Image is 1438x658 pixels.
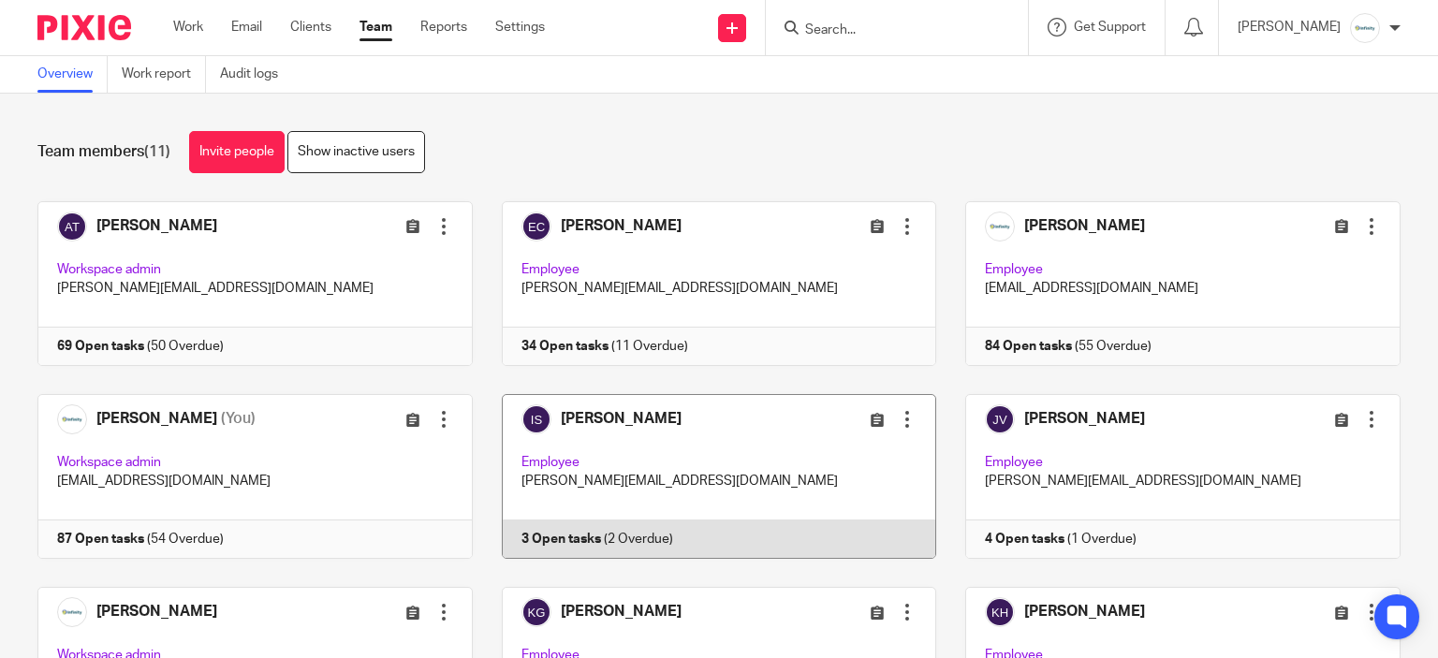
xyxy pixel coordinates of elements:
a: Settings [495,18,545,37]
a: Work report [122,56,206,93]
a: Invite people [189,131,285,173]
a: Reports [420,18,467,37]
img: Infinity%20Logo%20with%20Whitespace%20.png [1350,13,1380,43]
span: (11) [144,144,170,159]
h1: Team members [37,142,170,162]
a: Clients [290,18,331,37]
img: Pixie [37,15,131,40]
span: Get Support [1074,21,1146,34]
input: Search [803,22,972,39]
a: Show inactive users [287,131,425,173]
a: Team [359,18,392,37]
a: Overview [37,56,108,93]
a: Email [231,18,262,37]
p: [PERSON_NAME] [1238,18,1341,37]
a: Audit logs [220,56,292,93]
a: Work [173,18,203,37]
